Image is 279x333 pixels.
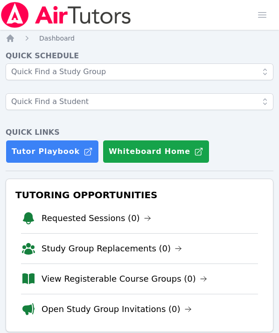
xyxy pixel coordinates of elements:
input: Quick Find a Student [6,93,273,110]
h4: Quick Schedule [6,50,273,62]
a: Open Study Group Invitations (0) [42,303,192,316]
h4: Quick Links [6,127,273,138]
span: Dashboard [39,35,75,42]
h3: Tutoring Opportunities [14,187,265,203]
nav: Breadcrumb [6,34,273,43]
a: Study Group Replacements (0) [42,242,182,255]
a: Tutor Playbook [6,140,99,163]
input: Quick Find a Study Group [6,63,273,80]
button: Whiteboard Home [103,140,209,163]
a: Dashboard [39,34,75,43]
a: Requested Sessions (0) [42,212,151,225]
a: View Registerable Course Groups (0) [42,272,207,285]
